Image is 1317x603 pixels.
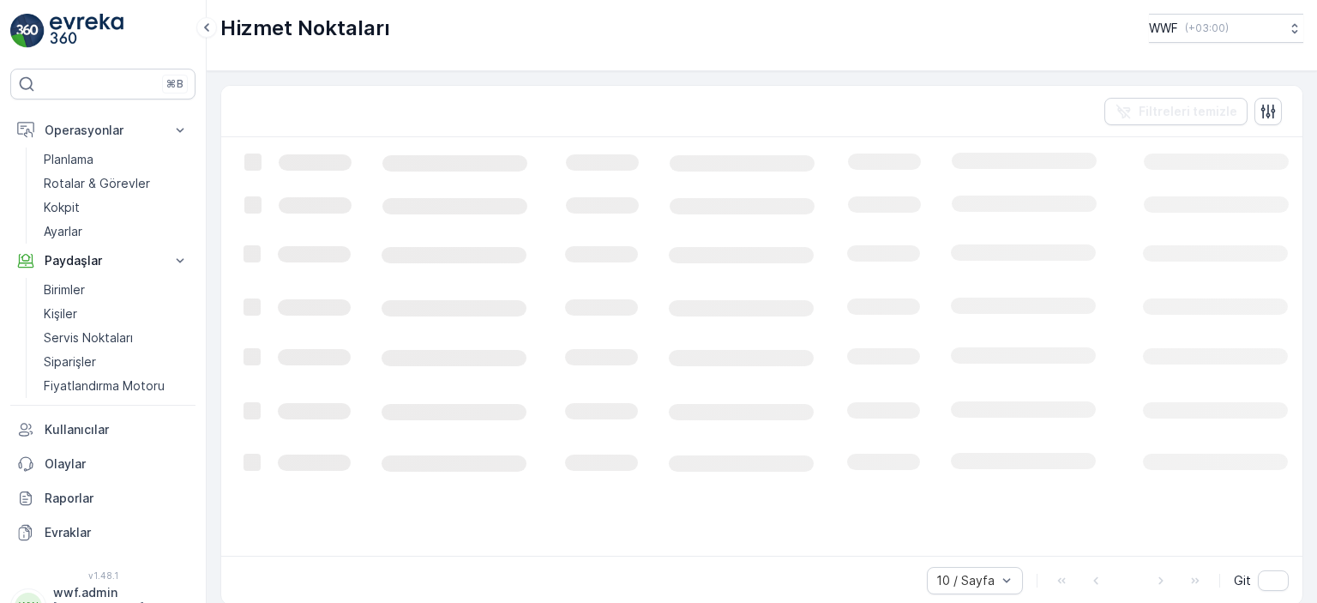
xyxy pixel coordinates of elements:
[37,302,195,326] a: Kişiler
[37,278,195,302] a: Birimler
[37,196,195,220] a: Kokpit
[10,447,195,481] a: Olaylar
[44,199,80,216] p: Kokpit
[44,377,165,395] p: Fiyatlandırma Motoru
[1149,14,1303,43] button: WWF(+03:00)
[37,326,195,350] a: Servis Noktaları
[44,223,82,240] p: Ayarlar
[37,374,195,398] a: Fiyatlandırma Motoru
[53,584,177,601] p: wwf.admin
[50,14,123,48] img: logo_light-DOdMpM7g.png
[44,305,77,323] p: Kişiler
[1104,98,1248,125] button: Filtreleri temizle
[220,15,390,42] p: Hizmet Noktaları
[37,148,195,172] a: Planlama
[45,490,189,507] p: Raporlar
[45,252,161,269] p: Paydaşlar
[44,281,85,298] p: Birimler
[37,350,195,374] a: Siparişler
[1234,572,1251,589] span: Git
[45,524,189,541] p: Evraklar
[166,77,183,91] p: ⌘B
[45,421,189,438] p: Kullanıcılar
[10,14,45,48] img: logo
[1185,21,1229,35] p: ( +03:00 )
[44,353,96,371] p: Siparişler
[10,481,195,516] a: Raporlar
[44,151,93,168] p: Planlama
[10,413,195,447] a: Kullanıcılar
[44,175,150,192] p: Rotalar & Görevler
[44,329,133,347] p: Servis Noktaları
[10,113,195,148] button: Operasyonlar
[45,122,161,139] p: Operasyonlar
[10,244,195,278] button: Paydaşlar
[1149,20,1178,37] p: WWF
[37,220,195,244] a: Ayarlar
[45,455,189,473] p: Olaylar
[37,172,195,196] a: Rotalar & Görevler
[1139,103,1237,120] p: Filtreleri temizle
[10,570,195,581] span: v 1.48.1
[10,516,195,550] a: Evraklar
